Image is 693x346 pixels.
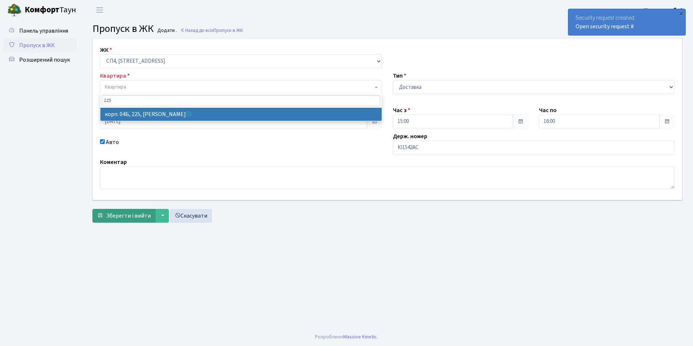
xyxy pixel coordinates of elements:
[180,27,243,34] a: Назад до всіхПропуск в ЖК
[106,138,119,147] label: Авто
[393,141,675,155] input: АА1234АА
[315,333,378,341] div: Розроблено .
[19,27,68,35] span: Панель управління
[644,6,684,15] a: Консьєрж б. 4.
[92,21,154,36] span: Пропуск в ЖК
[170,209,212,223] a: Скасувати
[7,3,22,17] img: logo.png
[100,71,130,80] label: Квартира
[106,212,151,220] span: Зберегти і вийти
[19,56,70,64] span: Розширений пошук
[25,4,59,16] b: Комфорт
[393,106,410,115] label: Час з
[100,108,382,121] li: корп. 04Б, 225, [PERSON_NAME]
[100,158,127,166] label: Коментар
[539,106,557,115] label: Час по
[677,10,685,17] div: ×
[100,46,112,54] label: ЖК
[343,333,377,341] a: Massive Kinetic
[393,71,406,80] label: Тип
[576,22,634,30] a: Open security request #
[568,9,685,35] div: Security request created
[4,38,76,53] a: Пропуск в ЖК
[4,53,76,67] a: Розширений пошук
[19,41,55,49] span: Пропуск в ЖК
[92,209,155,223] button: Зберегти і вийти
[644,6,684,14] b: Консьєрж б. 4.
[156,28,177,34] small: Додати .
[25,4,76,16] span: Таун
[4,24,76,38] a: Панель управління
[213,27,243,34] span: Пропуск в ЖК
[393,132,427,141] label: Держ. номер
[91,4,109,16] button: Переключити навігацію
[105,83,126,91] span: Квартира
